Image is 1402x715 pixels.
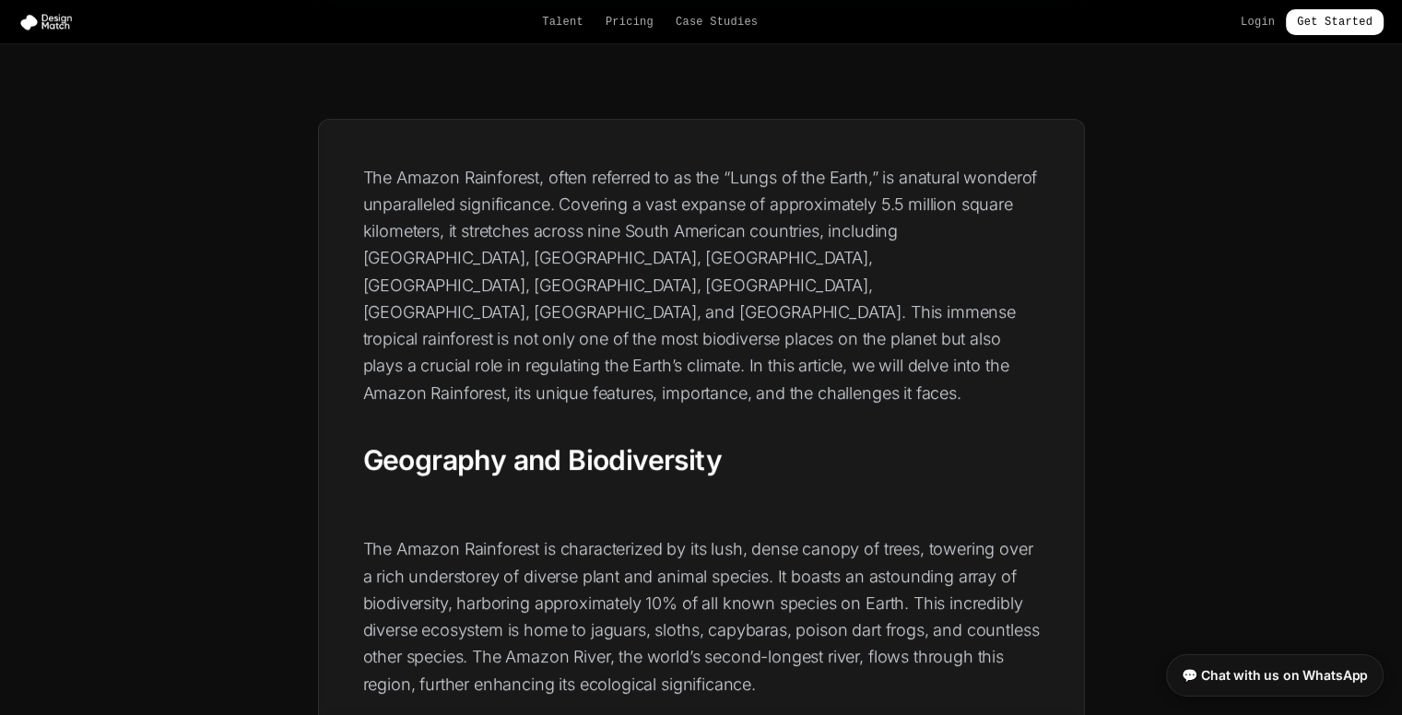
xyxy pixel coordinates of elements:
[363,164,1040,406] p: The Amazon Rainforest, often referred to as the “Lungs of the Earth,” is a of unparalleled signif...
[1166,654,1384,697] a: 💬 Chat with us on WhatsApp
[18,13,81,31] img: Design Match
[1241,15,1275,29] a: Login
[908,168,1022,187] a: natural wonder
[606,15,654,29] a: Pricing
[1286,9,1384,35] a: Get Started
[676,15,758,29] a: Case Studies
[363,535,1040,697] p: The Amazon Rainforest is characterized by its lush, dense canopy of trees, towering over a rich u...
[363,443,1040,478] h2: Geography and Biodiversity
[542,15,583,29] a: Talent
